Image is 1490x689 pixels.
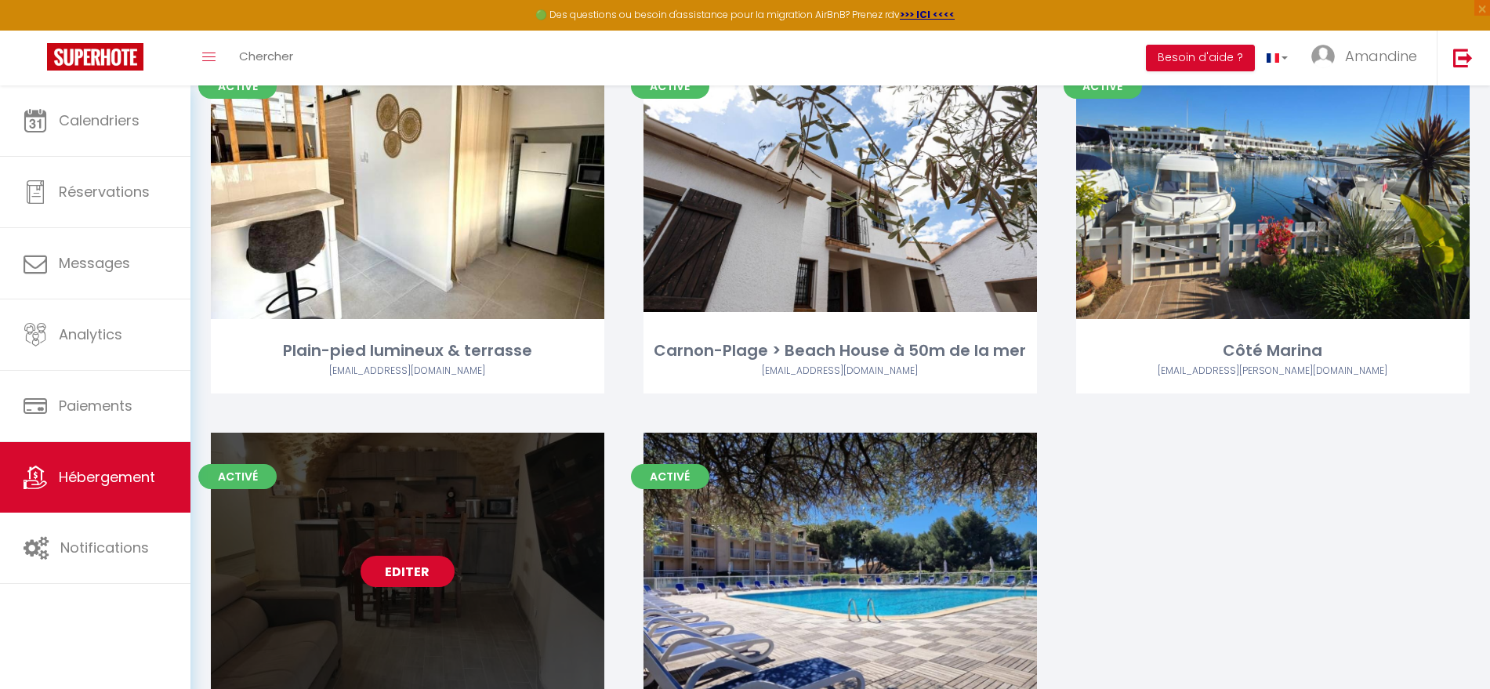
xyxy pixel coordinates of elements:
img: logout [1453,48,1473,67]
a: >>> ICI <<<< [900,8,955,21]
span: Activé [631,464,709,489]
div: Plain-pied lumineux & terrasse [211,339,604,363]
a: ... Amandine [1300,31,1437,85]
button: Besoin d'aide ? [1146,45,1255,71]
div: Airbnb [643,364,1037,379]
a: Chercher [227,31,305,85]
div: Airbnb [211,364,604,379]
span: Calendriers [59,111,140,130]
span: Messages [59,253,130,273]
span: Activé [1064,74,1142,99]
span: Paiements [59,396,132,415]
span: Activé [198,74,277,99]
img: Super Booking [47,43,143,71]
span: Hébergement [59,467,155,487]
img: ... [1311,45,1335,68]
div: Airbnb [1076,364,1470,379]
span: Notifications [60,538,149,557]
span: Réservations [59,182,150,201]
span: Activé [631,74,709,99]
span: Chercher [239,48,293,64]
div: Carnon-Plage > Beach House à 50m de la mer [643,339,1037,363]
div: Côté Marina [1076,339,1470,363]
span: Amandine [1345,46,1417,66]
span: Analytics [59,325,122,344]
span: Activé [198,464,277,489]
a: Editer [361,556,455,587]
